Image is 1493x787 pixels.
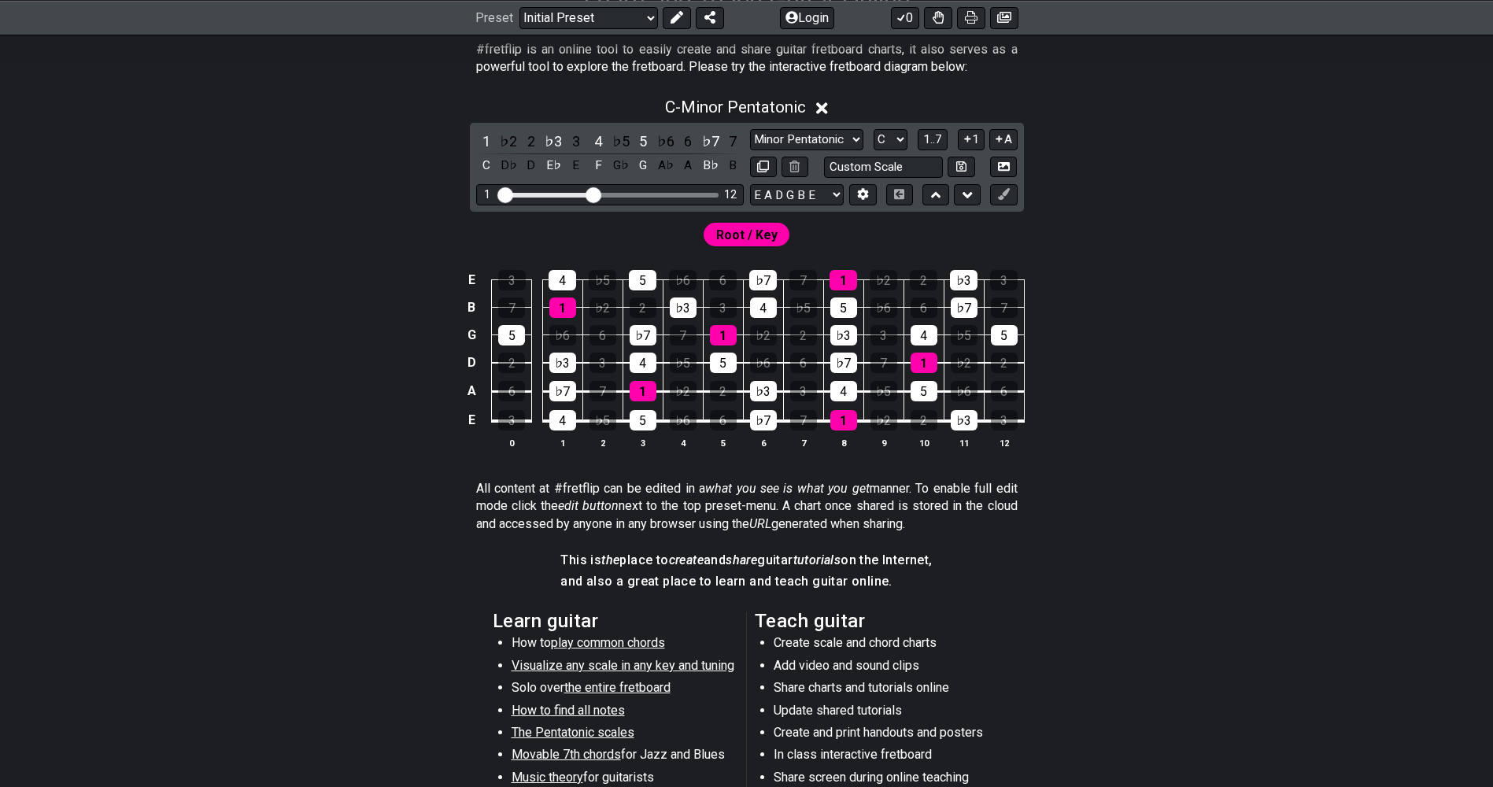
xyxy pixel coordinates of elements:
[710,297,737,318] div: 3
[709,270,737,290] div: 6
[774,634,998,656] li: Create scale and chord charts
[703,434,743,451] th: 5
[670,353,697,373] div: ♭5
[512,770,583,785] span: Music theory
[589,381,616,401] div: 7
[749,270,777,290] div: ♭7
[589,270,616,290] div: ♭5
[743,434,783,451] th: 6
[498,353,525,373] div: 2
[476,155,497,176] div: toggle pitch class
[951,381,977,401] div: ♭6
[462,349,481,377] td: D
[958,129,985,150] button: 1
[830,381,857,401] div: 4
[923,132,942,146] span: 1..7
[498,155,519,176] div: toggle pitch class
[991,325,1018,345] div: 5
[782,157,808,178] button: Delete
[716,224,778,246] span: First enable full edit mode to edit
[543,131,564,152] div: toggle scale degree
[911,297,937,318] div: 6
[633,155,653,176] div: toggle pitch class
[990,184,1017,205] button: First click edit preset to enable marker editing
[588,155,608,176] div: toggle pitch class
[951,297,977,318] div: ♭7
[904,434,944,451] th: 10
[484,188,490,201] div: 1
[492,434,532,451] th: 0
[475,10,513,25] span: Preset
[991,381,1018,401] div: 6
[498,270,526,290] div: 3
[710,410,737,430] div: 6
[566,155,586,176] div: toggle pitch class
[512,679,736,701] li: Solo over
[512,747,621,762] span: Movable 7th chords
[750,410,777,430] div: ♭7
[910,270,937,290] div: 2
[665,98,806,116] span: C - Minor Pentatonic
[476,41,1018,76] p: #fretflip is an online tool to easily create and share guitar fretboard charts, it also serves as...
[793,552,841,567] em: tutorials
[670,410,697,430] div: ♭6
[750,297,777,318] div: 4
[870,270,897,290] div: ♭2
[984,434,1024,451] th: 12
[870,297,897,318] div: ♭6
[750,381,777,401] div: ♭3
[476,131,497,152] div: toggle scale degree
[669,552,704,567] em: create
[722,131,743,152] div: toggle scale degree
[989,129,1017,150] button: A
[630,410,656,430] div: 5
[589,297,616,318] div: ♭2
[670,381,697,401] div: ♭2
[990,6,1018,28] button: Create image
[630,325,656,345] div: ♭7
[512,634,736,656] li: How to
[512,725,634,740] span: The Pentatonic scales
[549,381,576,401] div: ♭7
[789,270,817,290] div: 7
[750,184,844,205] select: Tuning
[543,155,564,176] div: toggle pitch class
[549,325,576,345] div: ♭6
[918,129,948,150] button: 1..7
[498,381,525,401] div: 6
[589,410,616,430] div: ♭5
[774,657,998,679] li: Add video and sound clips
[542,434,582,451] th: 1
[951,325,977,345] div: ♭5
[755,612,1001,630] h2: Teach guitar
[678,131,698,152] div: toggle scale degree
[700,131,721,152] div: toggle scale degree
[774,702,998,724] li: Update shared tutorials
[560,552,932,569] h4: This is place to and guitar on the Internet,
[724,188,737,201] div: 12
[774,724,998,746] li: Create and print handouts and posters
[870,410,897,430] div: ♭2
[790,381,817,401] div: 3
[823,434,863,451] th: 8
[863,434,904,451] th: 9
[830,297,857,318] div: 5
[951,353,977,373] div: ♭2
[849,184,876,205] button: Edit Tuning
[886,184,913,205] button: Toggle horizontal chord view
[749,516,771,531] em: URL
[991,410,1018,430] div: 3
[830,270,857,290] div: 1
[991,297,1018,318] div: 7
[588,131,608,152] div: toggle scale degree
[870,381,897,401] div: ♭5
[954,184,981,205] button: Move down
[549,297,576,318] div: 1
[924,6,952,28] button: Toggle Dexterity for all fretkits
[498,297,525,318] div: 7
[521,131,541,152] div: toggle scale degree
[951,410,977,430] div: ♭3
[870,325,897,345] div: 3
[911,410,937,430] div: 2
[512,658,734,673] span: Visualize any scale in any key and tuning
